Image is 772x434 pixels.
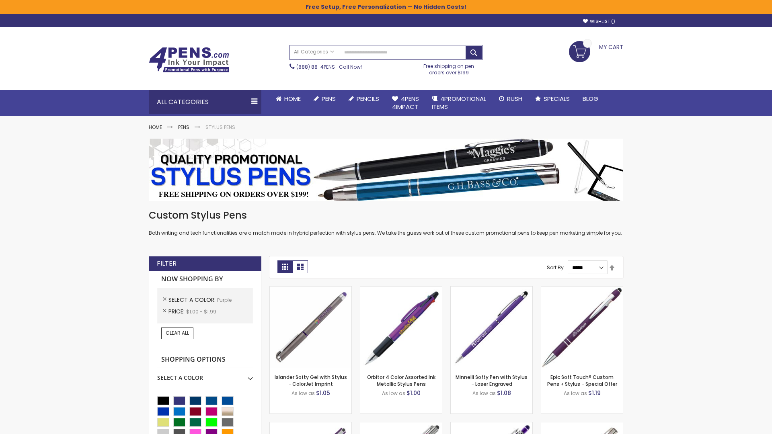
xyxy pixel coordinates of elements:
[472,390,496,397] span: As low as
[157,368,253,382] div: Select A Color
[357,94,379,103] span: Pencils
[168,307,186,315] span: Price
[186,308,216,315] span: $1.00 - $1.99
[316,389,330,397] span: $1.05
[456,374,528,387] a: Minnelli Softy Pen with Stylus - Laser Engraved
[360,287,442,368] img: Orbitor 4 Color Assorted Ink Metallic Stylus Pens-Purple
[307,90,342,108] a: Pens
[178,124,189,131] a: Pens
[382,390,405,397] span: As low as
[275,374,347,387] a: Islander Softy Gel with Stylus - ColorJet Imprint
[149,209,623,237] div: Both writing and tech functionalities are a match made in hybrid perfection with stylus pens. We ...
[564,390,587,397] span: As low as
[284,94,301,103] span: Home
[269,90,307,108] a: Home
[157,271,253,288] strong: Now Shopping by
[149,209,623,222] h1: Custom Stylus Pens
[588,389,601,397] span: $1.19
[360,422,442,429] a: Tres-Chic with Stylus Metal Pen - Standard Laser-Purple
[583,94,598,103] span: Blog
[451,422,532,429] a: Phoenix Softy with Stylus Pen - Laser-Purple
[277,260,293,273] strong: Grid
[541,287,623,368] img: 4P-MS8B-Purple
[149,90,261,114] div: All Categories
[415,60,483,76] div: Free shipping on pen orders over $199
[451,286,532,293] a: Minnelli Softy Pen with Stylus - Laser Engraved-Purple
[541,286,623,293] a: 4P-MS8B-Purple
[290,45,338,59] a: All Categories
[149,124,162,131] a: Home
[322,94,336,103] span: Pens
[205,124,235,131] strong: Stylus Pens
[217,297,232,303] span: Purple
[386,90,425,116] a: 4Pens4impact
[493,90,529,108] a: Rush
[432,94,486,111] span: 4PROMOTIONAL ITEMS
[451,287,532,368] img: Minnelli Softy Pen with Stylus - Laser Engraved-Purple
[168,296,217,304] span: Select A Color
[161,328,193,339] a: Clear All
[407,389,421,397] span: $1.00
[360,286,442,293] a: Orbitor 4 Color Assorted Ink Metallic Stylus Pens-Purple
[507,94,522,103] span: Rush
[296,63,335,70] a: (888) 88-4PENS
[270,286,351,293] a: Islander Softy Gel with Stylus - ColorJet Imprint-Purple
[425,90,493,116] a: 4PROMOTIONALITEMS
[547,374,617,387] a: Epic Soft Touch® Custom Pens + Stylus - Special Offer
[292,390,315,397] span: As low as
[576,90,605,108] a: Blog
[149,139,623,201] img: Stylus Pens
[270,422,351,429] a: Avendale Velvet Touch Stylus Gel Pen-Purple
[157,259,177,268] strong: Filter
[294,49,334,55] span: All Categories
[529,90,576,108] a: Specials
[166,330,189,336] span: Clear All
[342,90,386,108] a: Pencils
[541,422,623,429] a: Tres-Chic Touch Pen - Standard Laser-Purple
[270,287,351,368] img: Islander Softy Gel with Stylus - ColorJet Imprint-Purple
[157,351,253,368] strong: Shopping Options
[149,47,229,73] img: 4Pens Custom Pens and Promotional Products
[544,94,570,103] span: Specials
[367,374,435,387] a: Orbitor 4 Color Assorted Ink Metallic Stylus Pens
[296,63,362,70] span: - Call Now!
[392,94,419,111] span: 4Pens 4impact
[583,18,615,25] a: Wishlist
[547,264,564,271] label: Sort By
[497,389,511,397] span: $1.08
